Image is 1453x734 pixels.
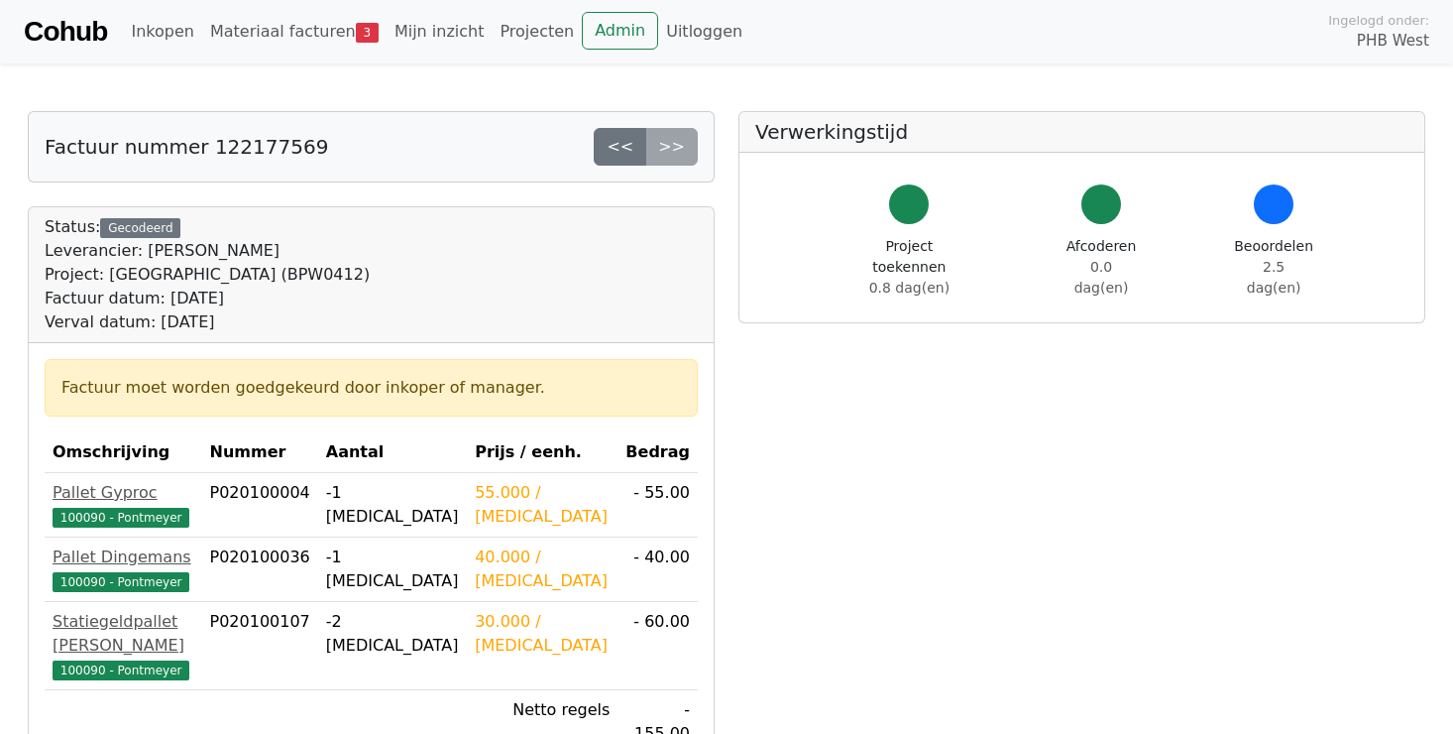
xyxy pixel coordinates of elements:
[492,12,582,52] a: Projecten
[202,473,318,538] td: P020100004
[100,218,180,238] div: Gecodeerd
[318,432,467,473] th: Aantal
[202,602,318,690] td: P020100107
[202,538,318,602] td: P020100036
[45,432,202,473] th: Omschrijving
[1357,30,1429,53] span: PHB West
[658,12,750,52] a: Uitloggen
[45,287,370,310] div: Factuur datum: [DATE]
[617,602,698,690] td: - 60.00
[869,280,950,296] span: 0.8 dag(en)
[45,310,370,334] div: Verval datum: [DATE]
[1074,259,1129,296] span: 0.0 dag(en)
[45,239,370,263] div: Leverancier: [PERSON_NAME]
[1234,236,1313,299] div: Beoordelen
[53,661,189,680] span: 100090 - Pontmeyer
[123,12,201,52] a: Inkopen
[617,473,698,538] td: - 55.00
[53,481,194,505] div: Pallet Gyproc
[45,135,328,159] h5: Factuur nummer 122177569
[467,432,617,473] th: Prijs / eenh.
[475,610,610,658] div: 30.000 / [MEDICAL_DATA]
[326,546,459,593] div: -1 [MEDICAL_DATA]
[475,546,610,593] div: 40.000 / [MEDICAL_DATA]
[1247,259,1301,296] span: 2.5 dag(en)
[326,610,459,658] div: -2 [MEDICAL_DATA]
[755,120,1408,144] h5: Verwerkingstijd
[61,376,681,400] div: Factuur moet worden goedgekeurd door inkoper of manager.
[475,481,610,529] div: 55.000 / [MEDICAL_DATA]
[202,12,387,52] a: Materiaal facturen3
[850,236,968,299] div: Project toekennen
[594,128,646,166] a: <<
[53,546,194,593] a: Pallet Dingemans100090 - Pontmeyer
[53,610,194,658] div: Statiegeldpallet [PERSON_NAME]
[53,572,189,592] span: 100090 - Pontmeyer
[53,481,194,529] a: Pallet Gyproc100090 - Pontmeyer
[1328,11,1429,30] span: Ingelogd onder:
[53,610,194,681] a: Statiegeldpallet [PERSON_NAME]100090 - Pontmeyer
[202,432,318,473] th: Nummer
[326,481,459,529] div: -1 [MEDICAL_DATA]
[24,8,107,56] a: Cohub
[53,546,194,569] div: Pallet Dingemans
[582,12,658,50] a: Admin
[45,263,370,287] div: Project: [GEOGRAPHIC_DATA] (BPW0412)
[387,12,493,52] a: Mijn inzicht
[45,215,370,334] div: Status:
[1063,236,1140,299] div: Afcoderen
[356,23,379,43] span: 3
[617,432,698,473] th: Bedrag
[617,538,698,602] td: - 40.00
[53,508,189,528] span: 100090 - Pontmeyer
